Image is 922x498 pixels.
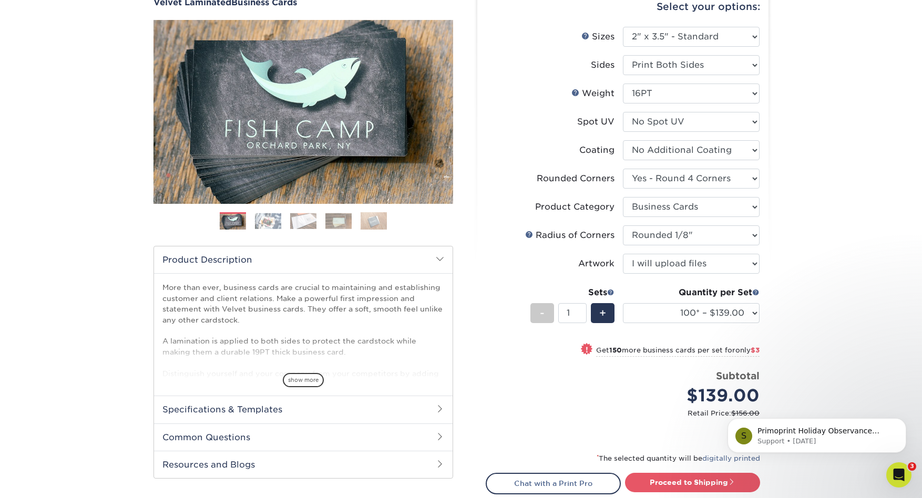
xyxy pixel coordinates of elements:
img: Business Cards 03 [290,213,316,229]
div: Sets [530,286,614,299]
span: show more [283,373,324,387]
iframe: To enrich screen reader interactions, please activate Accessibility in Grammarly extension settings [712,352,922,470]
div: $139.00 [631,383,760,408]
iframe: Intercom live chat [886,462,911,487]
span: - [540,305,545,321]
img: Business Cards 02 [255,213,281,229]
img: Business Cards 05 [361,212,387,230]
a: digitally printed [702,454,760,462]
div: Profile image for Support [24,76,40,92]
span: only [735,346,760,354]
iframe: Google Customer Reviews [3,466,89,494]
span: $3 [751,346,760,354]
div: message notification from Support, 15w ago. Primoprint Holiday Observance Please note that our cu... [16,66,194,101]
a: Chat with a Print Pro [486,473,621,494]
small: Retail Price: [494,408,760,418]
h2: Common Questions [154,423,453,451]
p: Message from Support, sent 15w ago [46,85,181,94]
small: Get more business cards per set for [596,346,760,357]
div: Weight [571,87,614,100]
div: Spot UV [577,116,614,128]
div: Radius of Corners [525,229,614,242]
div: Sizes [581,30,614,43]
span: 3 [908,462,916,471]
div: Sides [591,59,614,71]
div: Coating [579,144,614,157]
p: Primoprint Holiday Observance Please note that our customer service and production departments wi... [46,74,181,85]
img: Business Cards 04 [325,213,352,229]
small: The selected quantity will be [597,454,760,462]
img: Business Cards 01 [220,209,246,235]
h2: Product Description [154,246,453,273]
h2: Specifications & Templates [154,396,453,423]
strong: 150 [609,346,622,354]
span: + [599,305,606,321]
div: Rounded Corners [537,172,614,185]
span: ! [586,344,588,355]
div: Product Category [535,201,614,213]
h2: Resources and Blogs [154,451,453,478]
a: Proceed to Shipping [625,473,760,492]
p: More than ever, business cards are crucial to maintaining and establishing customer and client re... [162,282,444,453]
div: Artwork [578,257,614,270]
div: Quantity per Set [623,286,760,299]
